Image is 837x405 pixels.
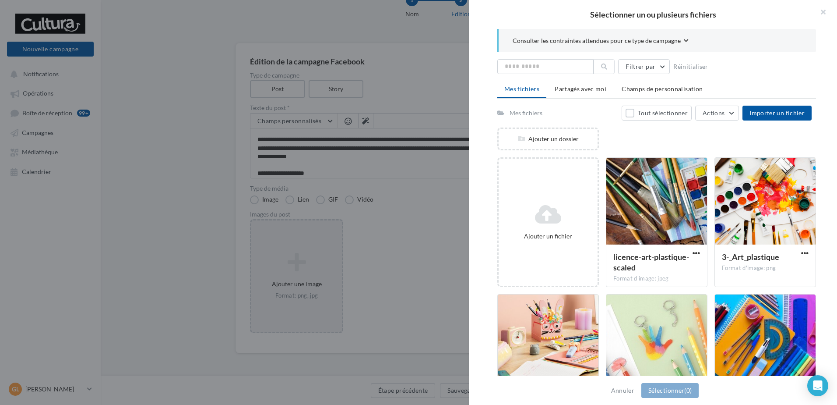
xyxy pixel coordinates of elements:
div: Ajouter un fichier [502,232,594,241]
div: Open Intercom Messenger [807,375,828,396]
span: Consulter les contraintes attendues pour ce type de campagne [513,36,681,45]
span: Actions [703,109,724,117]
span: licence-art-plastique-scaled [613,252,689,272]
button: Importer un fichier [742,106,812,121]
h2: Sélectionner un ou plusieurs fichiers [483,11,823,18]
button: Consulter les contraintes attendues pour ce type de campagne [513,36,689,47]
span: Partagés avec moi [555,85,606,92]
button: Sélectionner(0) [641,383,699,398]
div: Format d'image: png [722,264,809,272]
span: Importer un fichier [749,109,805,117]
span: Mes fichiers [504,85,539,92]
button: Tout sélectionner [622,106,692,121]
button: Annuler [608,385,638,396]
div: Mes fichiers [510,109,542,117]
button: Filtrer par [618,59,670,74]
span: 3-_Art_plastique [722,252,779,262]
div: Format d'image: jpeg [613,275,700,283]
button: Actions [695,106,739,121]
span: Champs de personnalisation [622,85,703,92]
span: (0) [684,387,692,394]
button: Réinitialiser [670,61,712,72]
div: Ajouter un dossier [499,135,598,143]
